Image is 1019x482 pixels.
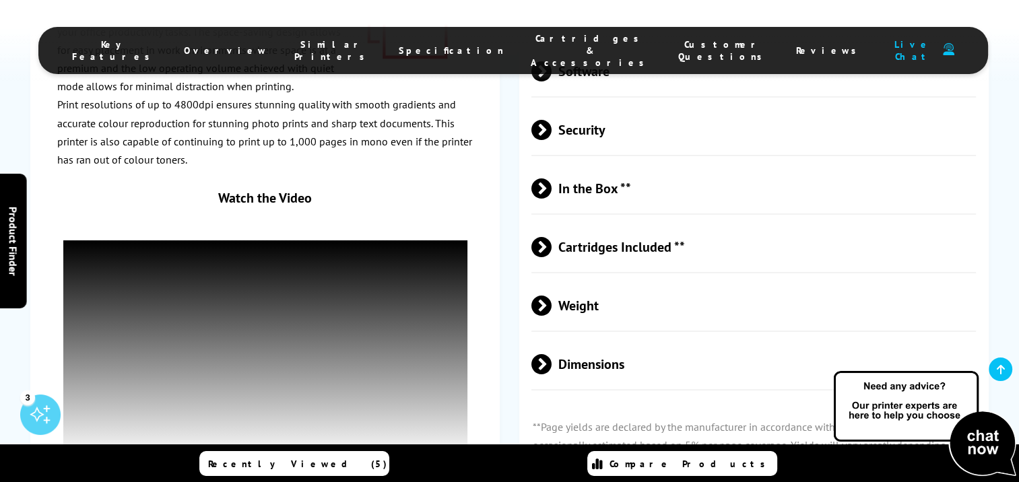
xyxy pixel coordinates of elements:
span: Cartridges Included ** [531,221,976,272]
span: Customer Questions [678,38,769,63]
p: Print resolutions of up to 4800dpi ensures stunning quality with smooth gradients and accurate co... [57,96,473,169]
span: Cartridges & Accessories [531,32,651,69]
span: Product Finder [7,207,20,276]
span: Reviews [796,44,863,57]
span: Key Features [72,38,157,63]
span: Dimensions [531,339,976,389]
span: Overview [184,44,267,57]
span: Live Chat [890,38,936,63]
img: user-headset-duotone.svg [943,43,954,56]
span: Similar Printers [294,38,372,63]
span: Security [531,104,976,155]
a: Compare Products [587,451,777,476]
span: Weight [531,280,976,331]
a: Recently Viewed (5) [199,451,389,476]
span: Recently Viewed (5) [208,458,387,470]
div: 3 [20,390,35,405]
span: Compare Products [610,458,773,470]
span: Specification [399,44,504,57]
img: Open Live Chat window [830,369,1019,479]
div: Watch the Video [63,189,467,207]
span: In the Box ** [531,163,976,213]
